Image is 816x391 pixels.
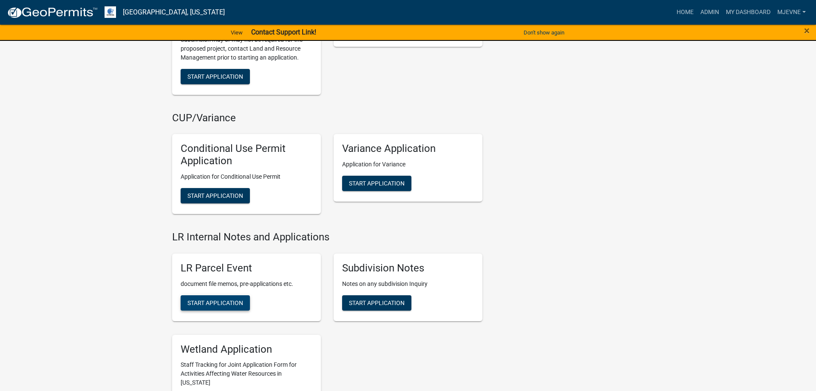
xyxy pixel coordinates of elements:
a: Home [673,4,697,20]
p: Staff Tracking for Joint Application Form for Activities Affecting Water Resources in [US_STATE] [181,360,312,387]
button: Start Application [181,69,250,84]
strong: Contact Support Link! [251,28,316,36]
h5: Subdivision Notes [342,262,474,274]
button: Start Application [181,188,250,203]
p: document file memos, pre-applications etc. [181,280,312,288]
span: Start Application [187,299,243,306]
a: [GEOGRAPHIC_DATA], [US_STATE] [123,5,225,20]
button: Don't show again [520,26,568,40]
span: × [804,25,810,37]
a: MJevne [774,4,809,20]
h4: CUP/Variance [172,112,482,124]
h5: LR Parcel Event [181,262,312,274]
span: Start Application [187,73,243,80]
button: Start Application [181,295,250,311]
a: My Dashboard [722,4,774,20]
span: Start Application [187,192,243,199]
button: Close [804,26,810,36]
button: Start Application [342,295,411,311]
h5: Conditional Use Permit Application [181,143,312,167]
p: Application for Conditional Use Permit [181,172,312,181]
button: Start Application [342,176,411,191]
h5: Variance Application [342,143,474,155]
p: Notes on any subdivision Inquiry [342,280,474,288]
h4: LR Internal Notes and Applications [172,231,482,243]
a: View [227,26,246,40]
h5: Wetland Application [181,343,312,356]
span: Start Application [349,180,405,187]
span: Start Application [349,299,405,306]
img: Otter Tail County, Minnesota [105,6,116,18]
p: Application for Variance [342,160,474,169]
a: Admin [697,4,722,20]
